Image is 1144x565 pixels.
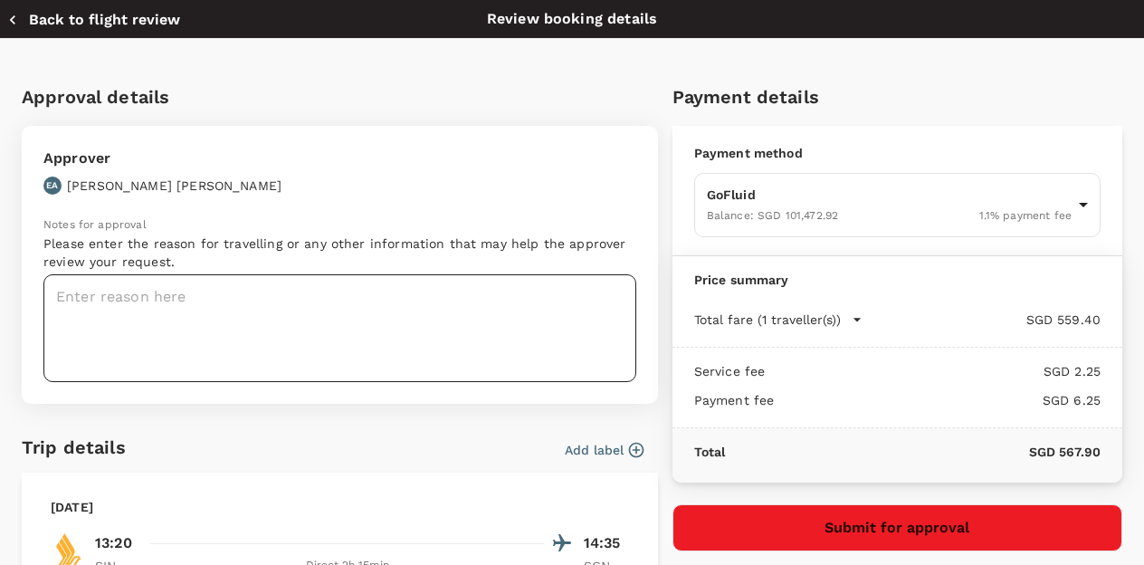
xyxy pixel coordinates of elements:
p: [DATE] [51,498,93,516]
p: SGD 559.40 [863,311,1101,329]
button: Back to flight review [7,11,180,29]
p: Payment method [694,144,1101,162]
p: GoFluid [707,186,1072,204]
span: 1.1 % payment fee [979,209,1072,222]
p: SGD 2.25 [765,362,1101,380]
h6: Trip details [22,433,126,462]
p: Total [694,443,726,461]
h6: Payment details [672,82,1122,111]
p: [PERSON_NAME] [PERSON_NAME] [67,177,281,195]
p: Please enter the reason for travelling or any other information that may help the approver review... [43,235,636,271]
p: Payment fee [694,391,775,409]
div: GoFluidBalance: SGD 101,472.921.1% payment fee [694,173,1101,237]
button: Total fare (1 traveller(s)) [694,311,863,329]
button: Submit for approval [672,504,1122,551]
span: Balance : SGD 101,472.92 [707,209,838,222]
p: SGD 567.90 [725,443,1101,461]
p: Notes for approval [43,216,636,235]
p: 13:20 [95,532,132,554]
p: Price summary [694,271,1101,289]
p: EA [46,179,58,192]
p: Approver [43,148,281,169]
h6: Approval details [22,82,658,111]
p: Service fee [694,362,766,380]
p: 14:35 [584,532,629,554]
p: Total fare (1 traveller(s)) [694,311,841,329]
button: Add label [565,441,643,459]
p: Review booking details [487,8,657,30]
p: SGD 6.25 [774,391,1101,409]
